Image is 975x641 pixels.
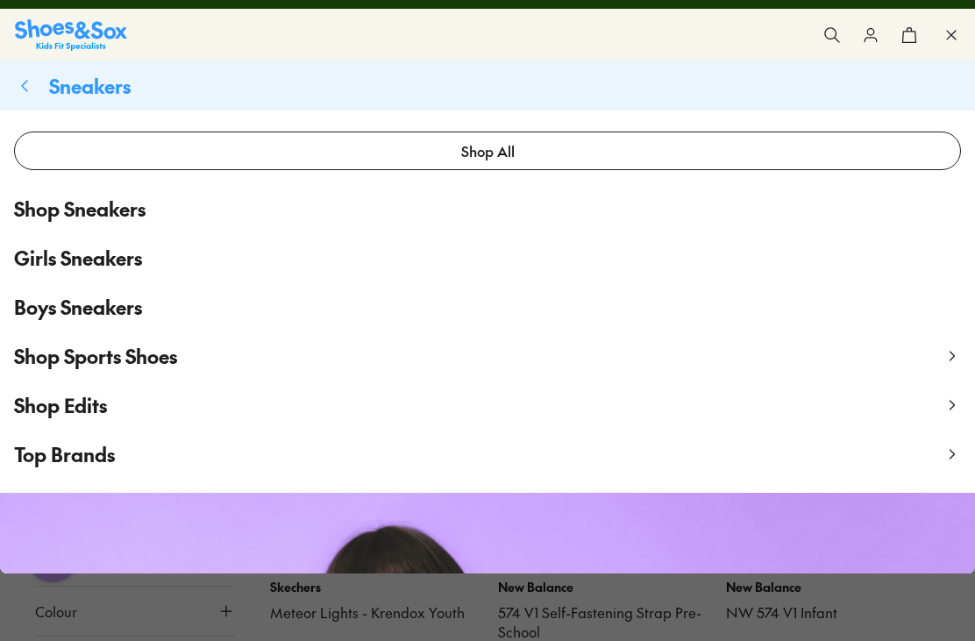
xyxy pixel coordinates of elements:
[498,578,712,596] p: New Balance
[14,244,142,273] span: Girls Sneakers
[15,19,127,50] img: SNS_Logo_Responsive.svg
[14,132,961,170] a: Shop All
[726,578,940,596] p: New Balance
[9,6,61,59] button: Open gorgias live chat
[35,587,235,636] button: Colour
[726,603,940,623] a: NW 574 V1 Infant
[14,293,142,322] span: Boys Sneakers
[14,392,107,418] span: Shop Edits
[14,441,115,467] span: Top Brands
[35,601,77,622] span: Colour
[14,343,177,369] span: Shop Sports Shoes
[14,195,146,224] span: Shop Sneakers
[49,73,131,99] span: Sneakers
[270,578,484,596] p: Skechers
[270,603,484,623] a: Meteor Lights - Krendox Youth
[15,19,127,50] a: Shoes & Sox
